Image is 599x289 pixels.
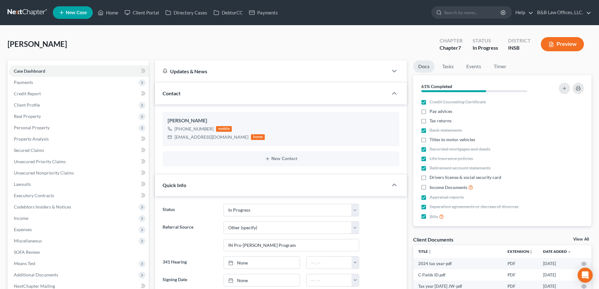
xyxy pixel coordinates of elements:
[224,274,300,286] a: None
[534,7,591,18] a: B&B Law Offices, LLC.
[430,99,486,105] span: Credit Counseling Certificate
[508,44,531,52] div: INSB
[9,88,149,99] a: Credit Report
[159,274,220,286] label: Signing Date
[14,136,49,142] span: Property Analysis
[159,204,220,216] label: Status
[251,134,265,140] div: home
[224,257,300,269] a: None
[14,159,66,164] span: Unsecured Priority Claims
[246,7,281,18] a: Payments
[437,60,459,73] a: Tasks
[162,7,210,18] a: Directory Cases
[9,145,149,156] a: Secured Claims
[307,274,352,286] input: -- : --
[307,257,352,269] input: -- : --
[66,10,87,15] span: New Case
[14,102,40,108] span: Client Profile
[224,239,359,251] input: Other Referral Source
[418,249,432,254] a: Titleunfold_more
[413,258,502,269] td: 2024 tax year-pdf
[14,170,74,175] span: Unsecured Nonpriority Claims
[14,204,71,209] span: Codebtors Insiders & Notices
[508,37,531,44] div: District
[541,37,584,51] button: Preview
[9,247,149,258] a: SOFA Review
[461,60,486,73] a: Events
[444,7,502,18] input: Search by name...
[14,249,40,255] span: SOFA Review
[216,126,232,132] div: mobile
[529,250,533,254] i: unfold_more
[168,156,394,161] button: New Contact
[159,256,220,269] label: 341 Hearing
[440,37,463,44] div: Chapter
[14,215,28,221] span: Income
[430,194,464,200] span: Appraisal reports
[9,65,149,77] a: Case Dashboard
[14,227,32,232] span: Expenses
[440,44,463,52] div: Chapter
[413,60,435,73] a: Docs
[163,68,380,75] div: Updates & News
[14,181,31,187] span: Lawsuits
[14,283,55,289] span: NextChapter Mailing
[14,193,54,198] span: Executory Contracts
[210,7,246,18] a: DebtorCC
[430,136,475,143] span: Titles to motor vehicles
[543,249,571,254] a: Date Added expand_more
[413,269,502,281] td: C-Fields ID.pdf
[9,179,149,190] a: Lawsuits
[430,214,438,220] span: Bills
[14,272,58,277] span: Additional Documents
[578,268,593,283] div: Open Intercom Messenger
[538,269,576,281] td: [DATE]
[502,269,538,281] td: PDF
[14,80,33,85] span: Payments
[538,258,576,269] td: [DATE]
[175,126,214,132] div: [PHONE_NUMBER]
[8,39,67,48] span: [PERSON_NAME]
[430,165,491,171] span: Retirement account statements
[430,155,473,162] span: Life insurance policies
[573,237,589,242] a: View All
[568,250,571,254] i: expand_more
[95,7,121,18] a: Home
[163,90,180,96] span: Contact
[458,45,461,51] span: 7
[14,114,41,119] span: Real Property
[473,44,498,52] div: In Progress
[175,134,248,140] div: [EMAIL_ADDRESS][DOMAIN_NAME]
[159,221,220,252] label: Referral Source
[168,117,394,125] div: [PERSON_NAME]
[14,91,41,96] span: Credit Report
[163,182,186,188] span: Quick Info
[121,7,162,18] a: Client Portal
[430,127,462,133] span: Bank statements
[430,174,501,181] span: Drivers license & social security card
[9,133,149,145] a: Property Analysis
[430,203,519,210] span: Separation agreements or decrees of divorces
[512,7,533,18] a: Help
[9,156,149,167] a: Unsecured Priority Claims
[430,108,452,114] span: Pay advices
[430,184,467,191] span: Income Documents
[9,167,149,179] a: Unsecured Nonpriority Claims
[9,190,149,201] a: Executory Contracts
[473,37,498,44] div: Status
[14,147,44,153] span: Secured Claims
[430,146,490,152] span: Recorded mortgages and deeds
[14,238,42,243] span: Miscellaneous
[489,60,511,73] a: Timer
[421,84,452,89] strong: 61% Completed
[507,249,533,254] a: Extensionunfold_more
[428,250,432,254] i: unfold_more
[413,236,453,243] div: Client Documents
[14,261,36,266] span: Means Test
[14,68,45,74] span: Case Dashboard
[502,258,538,269] td: PDF
[430,118,452,124] span: Tax returns
[14,125,50,130] span: Personal Property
